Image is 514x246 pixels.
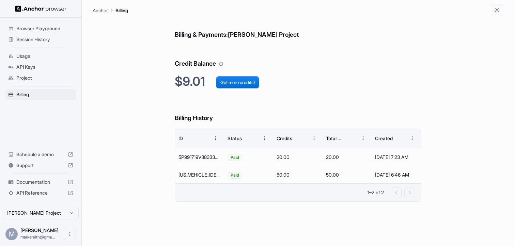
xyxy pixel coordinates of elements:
[115,7,128,14] p: Billing
[20,234,55,240] span: markareith@gmail.com
[175,166,224,183] div: 56J749505L6157927
[16,53,73,60] span: Usage
[5,72,76,83] div: Project
[228,135,242,141] div: Status
[15,5,66,12] img: Anchor Logo
[197,132,209,144] button: Sort
[93,7,108,14] p: Anchor
[5,62,76,72] div: API Keys
[5,34,76,45] div: Session History
[175,148,224,166] div: 5P991719V3833330G
[296,132,308,144] button: Sort
[16,36,73,43] span: Session History
[246,132,259,144] button: Sort
[323,166,372,183] div: 50.00
[259,132,271,144] button: Menu
[5,89,76,100] div: Billing
[375,148,417,166] div: [DATE] 7:23 AM
[93,6,128,14] nav: breadcrumb
[326,135,344,141] div: Total Cost
[308,132,320,144] button: Menu
[175,100,421,123] h6: Billing History
[406,132,418,144] button: Menu
[5,51,76,62] div: Usage
[216,76,259,88] button: Get more credits!
[20,227,59,233] span: Mark Reith
[175,74,421,89] h2: $9.01
[5,23,76,34] div: Browser Playground
[209,132,222,144] button: Menu
[228,166,242,184] span: Paid
[375,166,417,183] div: [DATE] 6:46 AM
[273,166,322,183] div: 50.00
[178,135,183,141] div: ID
[16,25,73,32] span: Browser Playground
[357,132,369,144] button: Menu
[375,135,393,141] div: Created
[16,75,73,81] span: Project
[394,132,406,144] button: Sort
[5,149,76,160] div: Schedule a demo
[5,187,76,198] div: API Reference
[5,228,18,240] div: M
[16,91,73,98] span: Billing
[277,135,292,141] div: Credits
[16,190,65,196] span: API Reference
[368,189,384,196] p: 1–2 of 2
[5,177,76,187] div: Documentation
[175,45,421,69] h6: Credit Balance
[219,62,223,66] svg: Your credit balance will be consumed as you use the API. Visit the usage page to view a breakdown...
[323,148,372,166] div: 20.00
[5,160,76,171] div: Support
[16,179,65,185] span: Documentation
[16,162,65,169] span: Support
[64,228,76,240] button: Open menu
[175,16,421,40] h6: Billing & Payments: [PERSON_NAME] Project
[345,132,357,144] button: Sort
[228,149,242,166] span: Paid
[273,148,322,166] div: 20.00
[16,64,73,70] span: API Keys
[16,151,65,158] span: Schedule a demo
